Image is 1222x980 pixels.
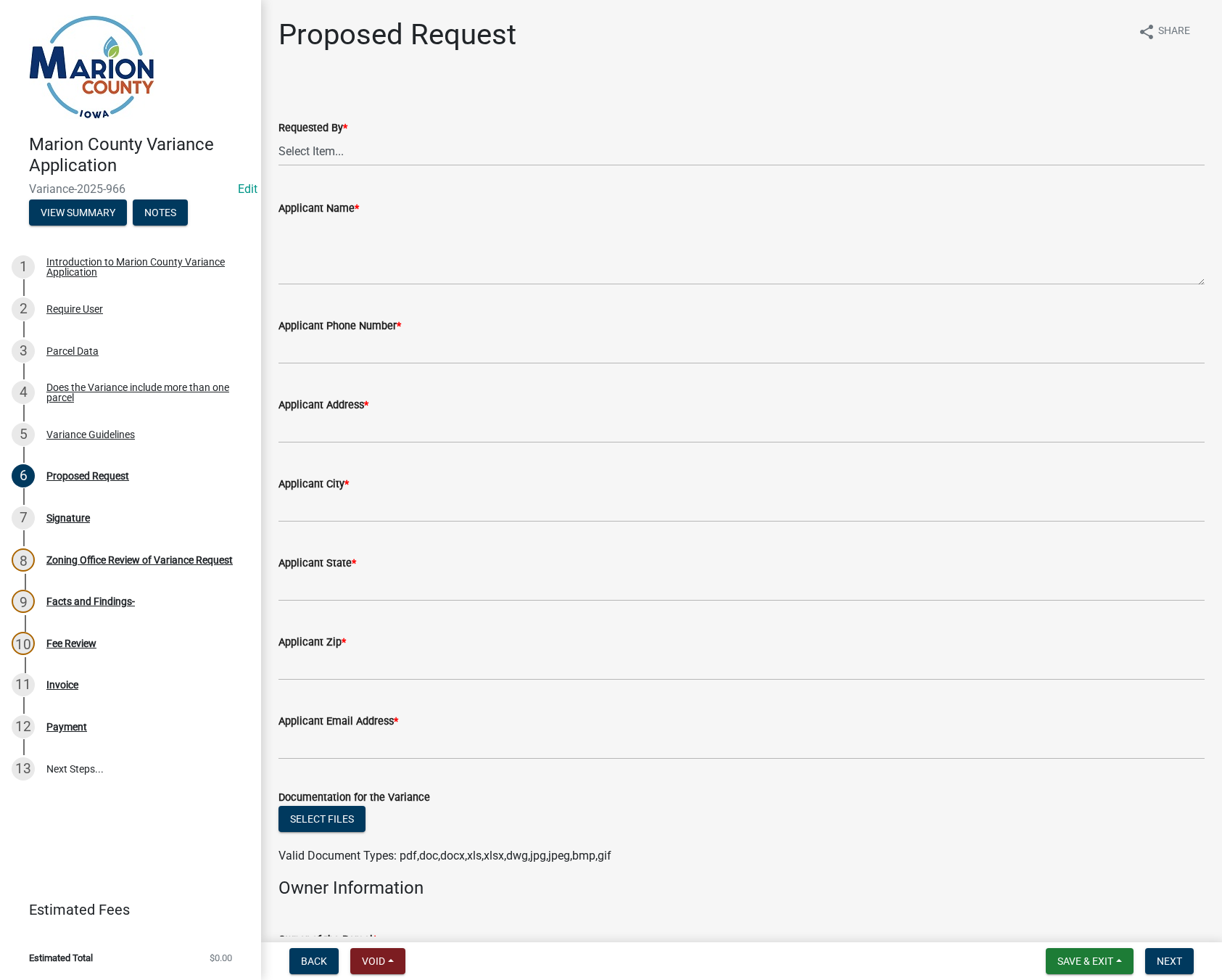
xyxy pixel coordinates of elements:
div: Variance Guidelines [46,429,135,440]
span: Save & Exit [1057,955,1113,967]
button: Notes [133,199,188,226]
wm-modal-confirm: Summary [29,207,127,219]
button: shareShare [1126,17,1202,46]
span: Valid Document Types: pdf,doc,docx,xls,xlsx,dwg,jpg,jpeg,bmp,gif [278,849,611,862]
span: Back [301,955,327,967]
div: 4 [12,381,35,404]
div: 1 [12,255,35,279]
div: 6 [12,464,35,487]
h1: Proposed Request [278,17,516,52]
i: share [1138,23,1155,41]
label: Applicant Zip [278,638,346,648]
div: Invoice [46,680,78,690]
h4: Owner Information [278,878,1205,899]
button: Save & Exit [1046,948,1134,974]
span: Share [1158,23,1190,41]
div: Require User [46,304,103,314]
div: Does the Variance include more than one parcel [46,382,238,403]
button: Back [289,948,339,974]
a: Estimated Fees [12,895,238,924]
label: Applicant State [278,559,356,569]
div: Fee Review [46,638,96,648]
div: 13 [12,757,35,781]
span: Void [362,955,385,967]
h4: Marion County Variance Application [29,134,249,176]
button: View Summary [29,199,127,226]
div: Signature [46,513,90,523]
button: Select files [278,806,366,832]
div: 9 [12,590,35,613]
wm-modal-confirm: Notes [133,207,188,219]
div: Facts and Findings- [46,596,135,606]
div: 10 [12,632,35,655]
wm-modal-confirm: Edit Application Number [238,182,257,196]
label: Requested By [278,123,347,133]
label: Owner of the Parcel [278,935,377,945]
div: Zoning Office Review of Variance Request [46,555,233,565]
label: Documentation for the Variance [278,793,430,803]
button: Void [350,948,405,974]
div: Parcel Data [46,346,99,356]
span: Variance-2025-966 [29,182,232,196]
div: 12 [12,715,35,738]
div: 7 [12,506,35,530]
label: Applicant Email Address [278,717,398,727]
div: Payment [46,722,87,732]
img: Marion County, Iowa [29,15,154,119]
span: Next [1157,955,1182,967]
div: 3 [12,339,35,363]
label: Applicant Address [278,400,368,411]
a: Edit [238,182,257,196]
div: 2 [12,297,35,321]
label: Applicant Name [278,204,359,214]
span: $0.00 [210,953,232,963]
label: Applicant Phone Number [278,321,401,332]
div: 8 [12,548,35,572]
div: Introduction to Marion County Variance Application [46,257,238,277]
label: Applicant City [278,479,349,490]
div: 11 [12,673,35,696]
button: Next [1145,948,1194,974]
div: Proposed Request [46,471,129,481]
div: 5 [12,423,35,446]
span: Estimated Total [29,953,93,963]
